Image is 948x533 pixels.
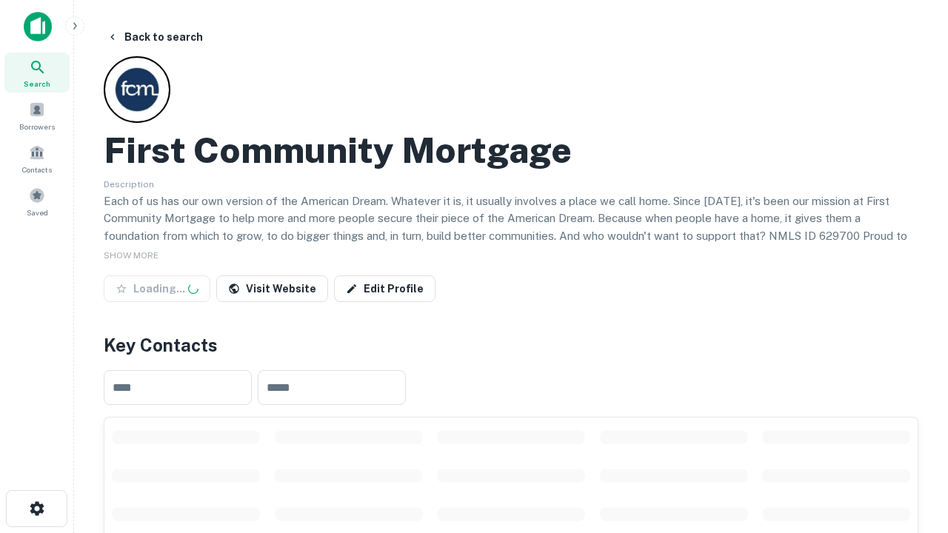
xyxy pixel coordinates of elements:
span: Description [104,179,154,190]
button: Back to search [101,24,209,50]
span: Borrowers [19,121,55,133]
img: capitalize-icon.png [24,12,52,41]
a: Saved [4,181,70,221]
a: Borrowers [4,95,70,135]
h4: Key Contacts [104,332,918,358]
a: Search [4,53,70,93]
span: Search [24,78,50,90]
span: Contacts [22,164,52,175]
span: SHOW MORE [104,250,158,261]
p: Each of us has our own version of the American Dream. Whatever it is, it usually involves a place... [104,192,918,262]
iframe: Chat Widget [874,415,948,486]
span: Saved [27,207,48,218]
a: Visit Website [216,275,328,302]
h2: First Community Mortgage [104,129,572,172]
a: Contacts [4,138,70,178]
a: Edit Profile [334,275,435,302]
